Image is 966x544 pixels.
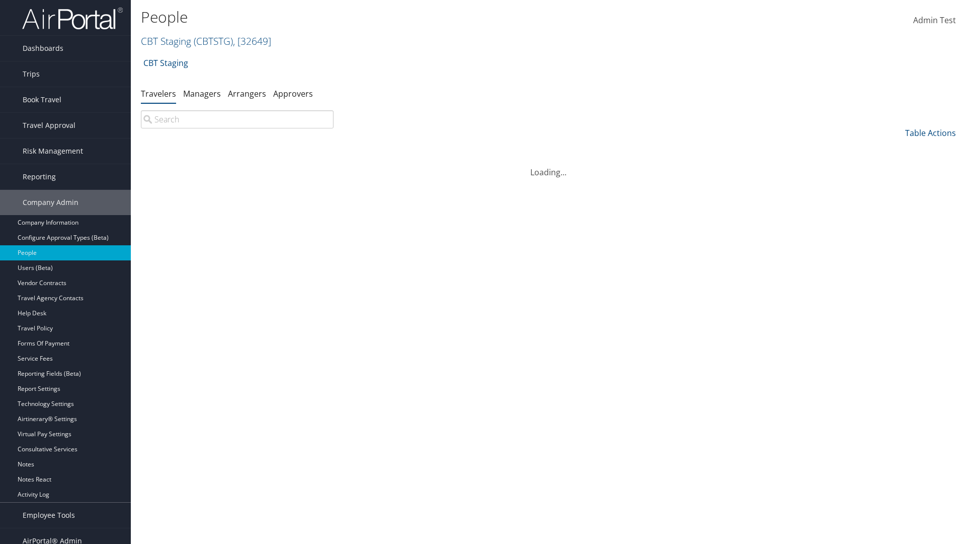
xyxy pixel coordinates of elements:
span: ( CBTSTG ) [194,34,233,48]
a: CBT Staging [143,53,188,73]
div: Loading... [141,154,956,178]
span: Book Travel [23,87,61,112]
input: Search [141,110,334,128]
a: Arrangers [228,88,266,99]
img: airportal-logo.png [22,7,123,30]
span: Employee Tools [23,503,75,528]
span: Dashboards [23,36,63,61]
span: , [ 32649 ] [233,34,271,48]
span: Reporting [23,164,56,189]
a: Travelers [141,88,176,99]
a: Approvers [273,88,313,99]
span: Company Admin [23,190,78,215]
a: CBT Staging [141,34,271,48]
a: Table Actions [905,127,956,139]
a: Managers [183,88,221,99]
a: Admin Test [913,5,956,36]
span: Trips [23,61,40,87]
h1: People [141,7,684,28]
span: Risk Management [23,139,83,164]
span: Admin Test [913,15,956,26]
span: Travel Approval [23,113,75,138]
